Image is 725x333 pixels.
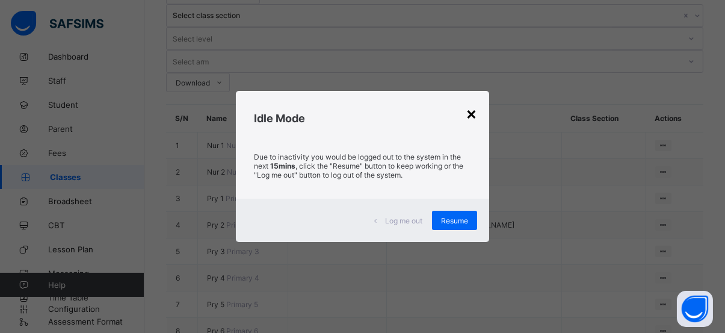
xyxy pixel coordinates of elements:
p: Due to inactivity you would be logged out to the system in the next , click the "Resume" button t... [254,152,472,179]
span: Log me out [385,216,422,225]
button: Open asap [677,291,713,327]
div: × [466,103,477,123]
span: Resume [441,216,468,225]
strong: 15mins [270,161,295,170]
h2: Idle Mode [254,112,472,125]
